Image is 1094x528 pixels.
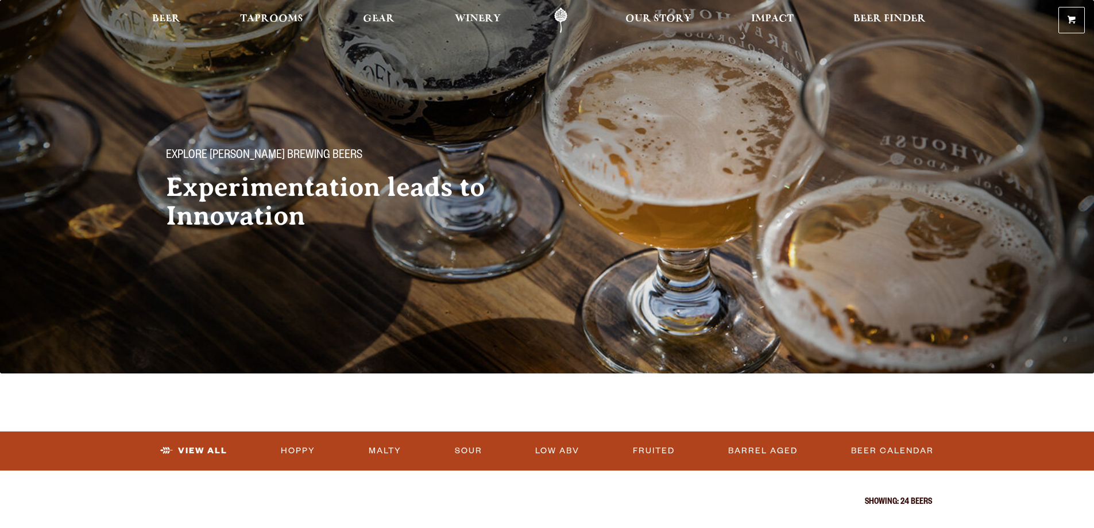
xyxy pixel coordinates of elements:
[846,438,938,464] a: Beer Calendar
[163,498,932,507] p: Showing: 24 Beers
[355,7,402,33] a: Gear
[724,438,802,464] a: Barrel Aged
[166,149,362,164] span: Explore [PERSON_NAME] Brewing Beers
[744,7,801,33] a: Impact
[240,14,303,24] span: Taprooms
[625,14,691,24] span: Our Story
[152,14,180,24] span: Beer
[156,438,232,464] a: View All
[447,7,508,33] a: Winery
[233,7,311,33] a: Taprooms
[364,438,406,464] a: Malty
[751,14,794,24] span: Impact
[846,7,933,33] a: Beer Finder
[145,7,188,33] a: Beer
[531,438,584,464] a: Low ABV
[276,438,320,464] a: Hoppy
[363,14,395,24] span: Gear
[853,14,926,24] span: Beer Finder
[539,7,582,33] a: Odell Home
[628,438,679,464] a: Fruited
[618,7,699,33] a: Our Story
[166,173,524,230] h2: Experimentation leads to Innovation
[450,438,487,464] a: Sour
[455,14,501,24] span: Winery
